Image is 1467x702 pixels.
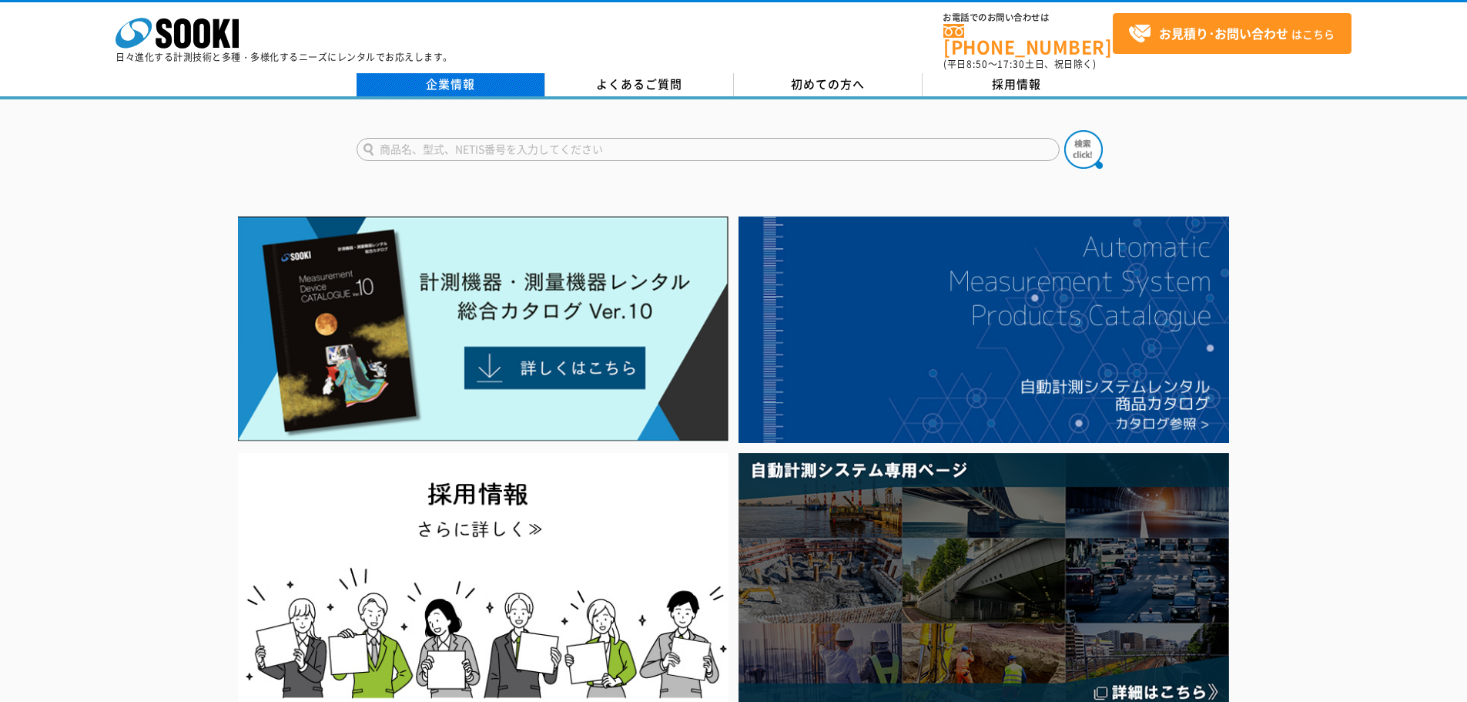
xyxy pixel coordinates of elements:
[739,217,1229,443] img: 自動計測システムカタログ
[1159,24,1288,42] strong: お見積り･お問い合わせ
[791,76,865,92] span: 初めての方へ
[943,13,1113,22] span: お電話でのお問い合わせは
[545,73,734,96] a: よくあるご質問
[1113,13,1351,54] a: お見積り･お問い合わせはこちら
[116,52,453,62] p: 日々進化する計測技術と多種・多様化するニーズにレンタルでお応えします。
[997,57,1025,71] span: 17:30
[943,57,1096,71] span: (平日 ～ 土日、祝日除く)
[734,73,923,96] a: 初めての方へ
[1128,22,1335,45] span: はこちら
[357,138,1060,161] input: 商品名、型式、NETIS番号を入力してください
[966,57,988,71] span: 8:50
[238,217,728,442] img: Catalog Ver10
[923,73,1111,96] a: 採用情報
[357,73,545,96] a: 企業情報
[943,24,1113,55] a: [PHONE_NUMBER]
[1064,130,1103,169] img: btn_search.png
